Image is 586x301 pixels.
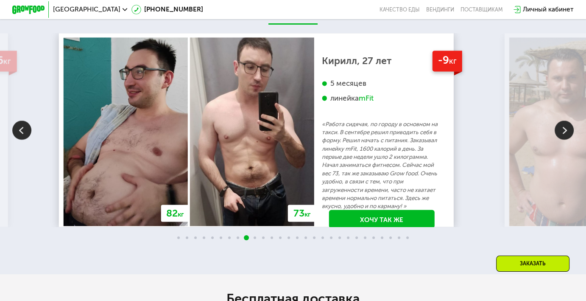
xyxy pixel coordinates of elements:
[523,5,574,14] div: Личный кабинет
[380,6,420,13] a: Качество еды
[449,56,457,66] span: кг
[329,210,435,228] a: Хочу так же
[322,57,441,65] div: Кирилл, 27 лет
[555,121,574,140] img: Slide right
[322,93,441,103] div: линейка
[322,79,441,88] div: 5 месяцев
[131,5,204,14] a: [PHONE_NUMBER]
[288,205,315,222] div: 73
[460,6,503,13] div: поставщикам
[53,6,120,13] span: [GEOGRAPHIC_DATA]
[426,6,454,13] a: Вендинги
[3,56,11,66] span: кг
[178,210,184,218] span: кг
[161,205,189,222] div: 82
[358,93,373,103] div: mFit
[496,256,569,272] div: Заказать
[12,121,31,140] img: Slide left
[322,120,441,210] p: «Работа сидячая, по городу в основном на такси. В сентябре решил приводить себя в форму. Решил на...
[432,51,462,71] div: -9
[304,210,310,218] span: кг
